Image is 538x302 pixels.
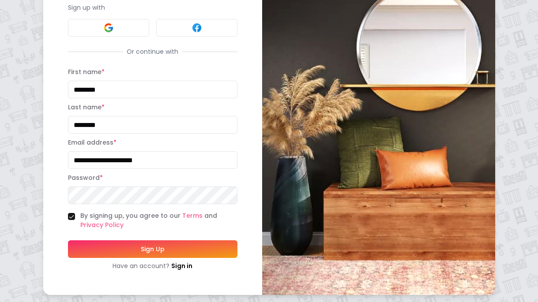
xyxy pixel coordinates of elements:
[123,47,182,56] span: Or continue with
[68,3,237,12] p: Sign up with
[68,173,103,182] label: Password
[182,211,203,220] a: Terms
[80,220,124,229] a: Privacy Policy
[192,22,202,33] img: Facebook signin
[80,211,237,230] label: By signing up, you agree to our and
[68,261,237,270] div: Have an account?
[68,138,117,147] label: Email address
[103,22,114,33] img: Google signin
[68,240,237,258] button: Sign Up
[68,103,105,112] label: Last name
[68,67,105,76] label: First name
[171,261,192,270] a: Sign in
